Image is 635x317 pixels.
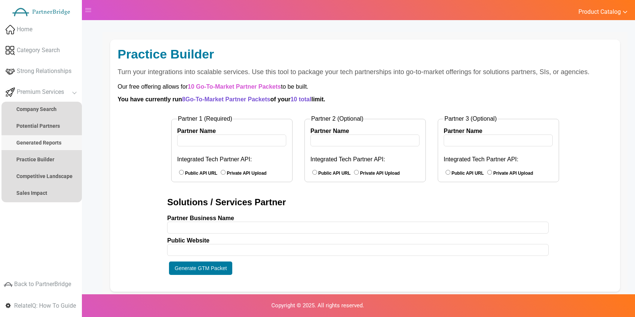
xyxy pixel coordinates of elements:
[85,51,178,58] strong: 10 Go-To-Market Partner Packets
[383,139,430,144] label: Private API Upload
[64,165,460,175] h2: Solutions / Services Partner
[66,229,130,243] button: Generate GTM Packet
[341,124,450,131] p: Integrated Tech Partner API:
[16,106,57,112] strong: Company Search
[15,64,223,70] strong: You have currently run of your limit.
[16,140,61,146] strong: Generated Reports
[17,67,71,76] span: Strong Relationships
[1,102,82,117] a: Company Search
[1,118,82,133] a: Potential Partners
[6,302,629,310] p: Copyright © 2025. All rights reserved.
[208,96,246,102] label: Partner Name
[74,96,113,102] label: Partner Name
[14,302,76,309] span: RelateIQ: How To Guide
[14,280,71,288] span: Back to PartnerBridge
[570,6,628,16] a: Product Catalog
[341,96,380,102] label: Partner Name
[79,64,83,70] span: 8
[16,173,73,179] strong: Competitive Landscape
[15,36,510,44] p: Turn your integrations into scalable services. Use this tool to package your tech partnerships in...
[15,51,510,58] p: Our free offering allows for to be built.
[208,124,317,131] p: Integrated Tech Partner API:
[64,205,107,212] label: Public Website
[1,169,82,184] a: Competitive Landscape
[118,138,123,143] input: Private API Upload
[1,135,82,150] a: Generated Reports
[188,64,208,70] span: 10 total
[208,139,248,144] label: Public API URL
[74,139,115,144] label: Public API URL
[17,25,32,34] span: Home
[1,152,82,167] a: Practice Builder
[384,138,389,143] input: Private API Upload
[17,88,64,96] span: Premium Services
[16,156,54,162] strong: Practice Builder
[116,139,164,144] label: Private API Upload
[210,138,214,143] input: Public API URL
[341,139,381,144] label: Public API URL
[17,46,60,55] span: Category Search
[74,83,130,90] legend: Partner 1 (Required)
[76,138,81,143] input: Public API URL
[249,139,297,144] label: Private API Upload
[15,15,510,29] div: Practice Builder
[79,64,167,70] span: Go-To-Market Partner Packets
[4,280,13,289] img: greyIcon.png
[1,186,82,200] a: Sales Impact
[74,124,184,131] p: Integrated Tech Partner API:
[251,138,256,143] input: Private API Upload
[578,8,621,16] span: Product Catalog
[16,190,47,196] strong: Sales Impact
[208,83,262,90] legend: Partner 2 (Optional)
[64,183,131,189] label: Partner Business Name
[343,138,348,143] input: Public API URL
[341,83,395,90] legend: Partner 3 (Optional)
[16,123,60,129] strong: Potential Partners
